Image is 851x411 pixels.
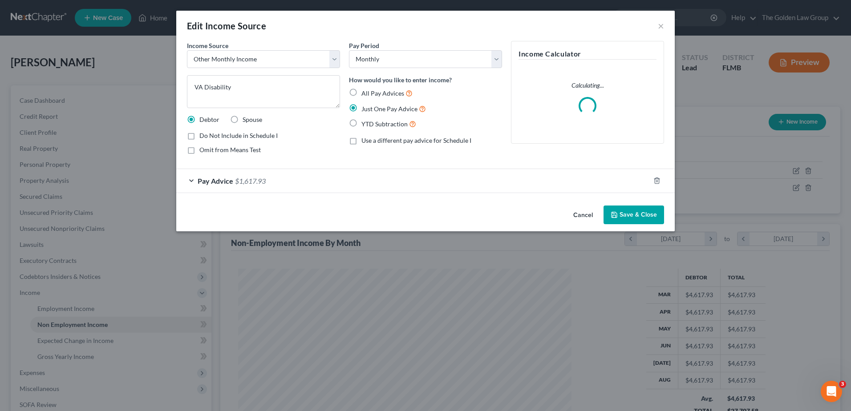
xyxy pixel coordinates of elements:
[566,206,600,224] button: Cancel
[187,20,266,32] div: Edit Income Source
[199,132,278,139] span: Do Not Include in Schedule I
[604,205,664,224] button: Save & Close
[361,137,471,144] span: Use a different pay advice for Schedule I
[199,146,261,153] span: Omit from Means Test
[349,75,452,85] label: How would you like to enter income?
[839,381,846,388] span: 3
[349,41,379,50] label: Pay Period
[519,48,656,60] h5: Income Calculator
[198,177,233,185] span: Pay Advice
[658,20,664,31] button: ×
[361,89,404,97] span: All Pay Advices
[243,116,262,123] span: Spouse
[235,177,266,185] span: $1,617.93
[361,120,408,128] span: YTD Subtraction
[519,81,656,90] p: Calculating...
[187,42,228,49] span: Income Source
[361,105,417,113] span: Just One Pay Advice
[821,381,842,402] iframe: Intercom live chat
[199,116,219,123] span: Debtor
